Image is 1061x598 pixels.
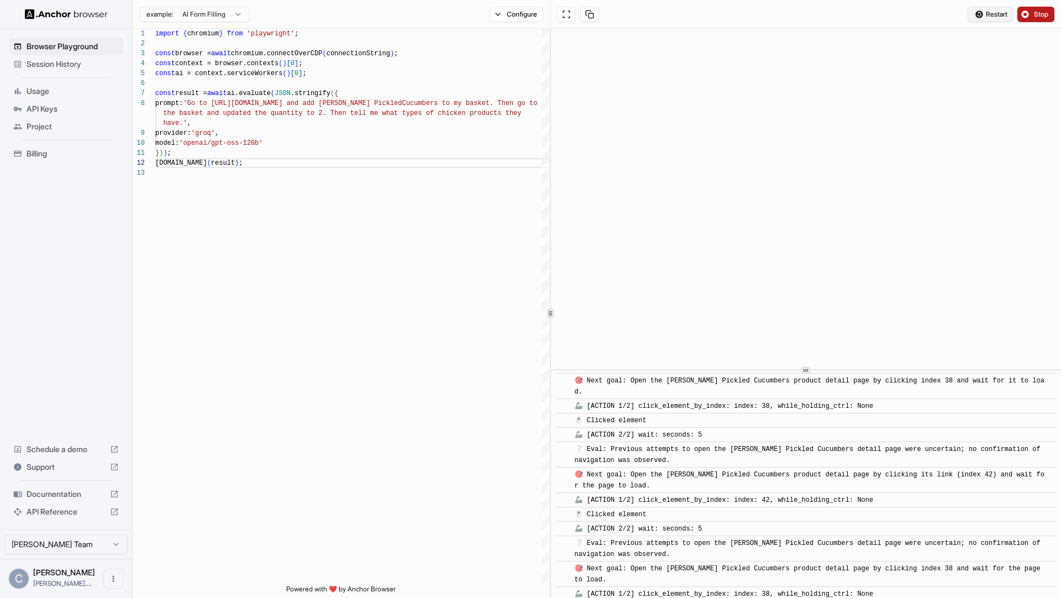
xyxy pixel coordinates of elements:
[27,59,119,70] span: Session History
[175,60,279,67] span: context = browser.contexts
[561,469,566,480] span: ​
[9,458,123,476] div: Support
[187,30,219,38] span: chromium
[561,401,566,412] span: ​
[235,159,239,167] span: )
[133,98,145,108] div: 8
[155,99,183,107] span: prompt:
[9,55,123,73] div: Session History
[291,70,295,77] span: [
[133,39,145,49] div: 2
[580,7,599,22] button: Copy session ID
[133,78,145,88] div: 6
[362,109,521,117] span: l me what types of chicken products they
[207,90,227,97] span: await
[394,50,398,57] span: ;
[27,444,106,455] span: Schedule a demo
[575,445,1044,464] span: ❔ Eval: Previous attempts to open the [PERSON_NAME] Pickled Cucumbers detail page were uncertain;...
[33,579,92,587] span: craig@fanatic.co.uk
[561,415,566,426] span: ​
[247,30,295,38] span: 'playwright'
[9,118,123,135] div: Project
[133,168,145,178] div: 13
[159,149,163,157] span: )
[27,41,119,52] span: Browser Playground
[334,90,338,97] span: {
[133,29,145,39] div: 1
[9,503,123,521] div: API Reference
[9,440,123,458] div: Schedule a demo
[9,485,123,503] div: Documentation
[287,70,291,77] span: )
[207,159,211,167] span: (
[146,10,174,19] span: example:
[133,128,145,138] div: 9
[282,60,286,67] span: )
[155,30,179,38] span: import
[561,563,566,574] span: ​
[155,50,175,57] span: const
[133,69,145,78] div: 5
[155,149,159,157] span: }
[175,70,282,77] span: ai = context.serviceWorkers
[282,70,286,77] span: (
[103,569,123,589] button: Open menu
[1017,7,1054,22] button: Stop
[231,50,323,57] span: chromium.connectOverCDP
[490,7,543,22] button: Configure
[279,60,282,67] span: (
[295,70,298,77] span: 0
[9,82,123,100] div: Usage
[133,148,145,158] div: 11
[163,109,362,117] span: the basket and updated the quantity to 2. Then tel
[163,119,187,127] span: have.'
[167,149,171,157] span: ;
[133,158,145,168] div: 12
[183,99,402,107] span: 'Go to [URL][DOMAIN_NAME] and add [PERSON_NAME] Pickled
[133,59,145,69] div: 4
[302,70,306,77] span: ;
[287,60,291,67] span: [
[9,569,29,589] div: C
[275,90,291,97] span: JSON
[227,90,271,97] span: ai.evaluate
[133,88,145,98] div: 7
[187,119,191,127] span: ,
[155,129,191,137] span: provider:
[27,103,119,114] span: API Keys
[575,496,874,504] span: 🦾 [ACTION 1/2] click_element_by_index: index: 42, while_holding_ctrl: None
[133,49,145,59] div: 3
[27,121,119,132] span: Project
[575,511,647,518] span: 🖱️ Clicked element
[561,523,566,534] span: ​
[183,30,187,38] span: {
[219,30,223,38] span: }
[561,495,566,506] span: ​
[575,402,874,410] span: 🦾 [ACTION 1/2] click_element_by_index: index: 38, while_holding_ctrl: None
[155,90,175,97] span: const
[211,50,231,57] span: await
[327,50,390,57] span: connectionString
[9,145,123,162] div: Billing
[561,538,566,549] span: ​
[155,139,179,147] span: model:
[575,565,1044,584] span: 🎯 Next goal: Open the [PERSON_NAME] Pickled Cucumbers product detail page by clicking index 38 an...
[155,70,175,77] span: const
[561,509,566,520] span: ​
[191,129,215,137] span: 'groq'
[175,90,207,97] span: result =
[298,70,302,77] span: ]
[163,149,167,157] span: )
[211,159,235,167] span: result
[575,431,702,439] span: 🦾 [ACTION 2/2] wait: seconds: 5
[27,461,106,473] span: Support
[561,375,566,386] span: ​
[27,489,106,500] span: Documentation
[179,139,262,147] span: 'openai/gpt-oss-120b'
[175,50,211,57] span: browser =
[133,138,145,148] div: 10
[561,444,566,455] span: ​
[402,99,538,107] span: Cucumbers to my basket. Then go to
[25,9,108,19] img: Anchor Logo
[227,30,243,38] span: from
